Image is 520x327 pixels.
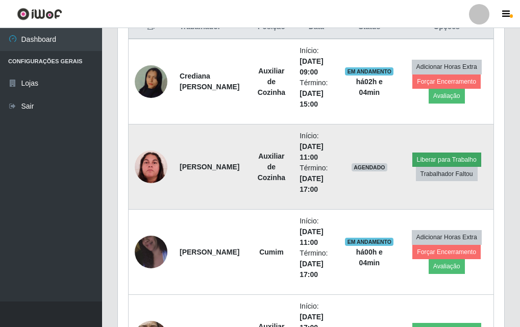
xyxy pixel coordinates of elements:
span: AGENDADO [352,163,387,171]
button: Liberar para Trabalho [412,153,481,167]
li: Término: [300,248,333,280]
strong: Cumim [259,248,283,256]
button: Forçar Encerramento [412,245,481,259]
li: Término: [300,78,333,110]
span: EM ANDAMENTO [345,67,393,76]
img: CoreUI Logo [17,8,62,20]
time: [DATE] 17:00 [300,174,323,193]
strong: há 00 h e 04 min [356,248,383,267]
li: Início: [300,45,333,78]
time: [DATE] 11:00 [300,142,323,161]
button: Trabalhador Faltou [416,167,478,181]
button: Forçar Encerramento [412,74,481,89]
li: Início: [300,216,333,248]
strong: Auxiliar de Cozinha [258,152,285,182]
strong: Auxiliar de Cozinha [258,67,285,96]
button: Adicionar Horas Extra [412,230,482,244]
img: 1750360677294.jpeg [135,150,167,183]
button: Avaliação [429,259,465,273]
strong: Crediana [PERSON_NAME] [180,72,239,91]
button: Adicionar Horas Extra [412,60,482,74]
strong: há 02 h e 04 min [356,78,383,96]
time: [DATE] 17:00 [300,260,323,279]
time: [DATE] 09:00 [300,57,323,76]
li: Término: [300,163,333,195]
button: Avaliação [429,89,465,103]
span: EM ANDAMENTO [345,238,393,246]
strong: [PERSON_NAME] [180,163,239,171]
time: [DATE] 11:00 [300,228,323,246]
time: [DATE] 15:00 [300,89,323,108]
strong: [PERSON_NAME] [180,248,239,256]
img: 1741863996987.jpeg [135,223,167,281]
li: Início: [300,131,333,163]
img: 1755289367859.jpeg [135,53,167,111]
